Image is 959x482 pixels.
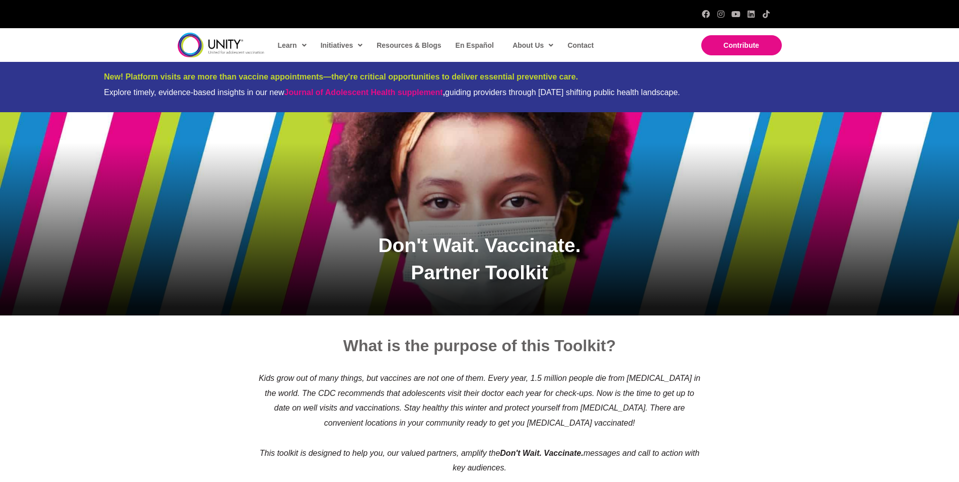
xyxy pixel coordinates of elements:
a: YouTube [732,10,740,18]
span: Contribute [723,41,759,49]
a: En Español [451,34,498,57]
span: About Us [512,38,553,53]
span: En Español [456,41,494,49]
span: Partner Toolkit [411,262,548,283]
a: LinkedIn [747,10,755,18]
span: Kids grow out of many things, but vaccines are not one of them. Every year, 1.5 million people di... [259,374,700,427]
span: What is the purpose of this Toolkit? [343,337,616,355]
a: Journal of Adolescent Health supplement [284,88,443,97]
a: Contribute [701,35,782,55]
span: Learn [278,38,307,53]
span: Don't Wait. Vaccinate. [378,234,580,256]
strong: Don't Wait. Vaccinate. [500,449,583,457]
span: Initiatives [321,38,363,53]
a: Instagram [717,10,725,18]
span: Contact [567,41,594,49]
a: About Us [507,34,557,57]
span: This toolkit is designed to help you, our valued partners, amplify the messages and call to actio... [260,449,700,472]
a: Resources & Blogs [372,34,445,57]
div: Explore timely, evidence-based insights in our new guiding providers through [DATE] shifting publ... [104,88,855,97]
a: Facebook [702,10,710,18]
span: Resources & Blogs [377,41,441,49]
a: TikTok [762,10,770,18]
img: unity-logo-dark [178,33,264,57]
span: New! Platform visits are more than vaccine appointments—they’re critical opportunities to deliver... [104,72,578,81]
a: Contact [562,34,598,57]
strong: , [284,88,445,97]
